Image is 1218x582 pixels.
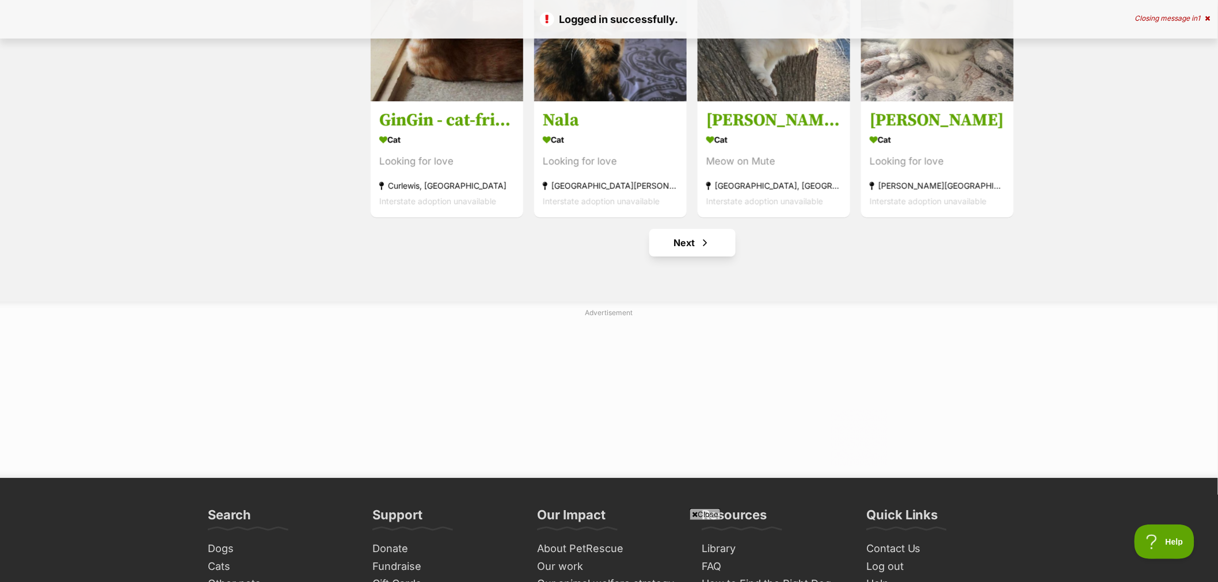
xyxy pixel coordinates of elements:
div: Looking for love [543,154,678,169]
div: Cat [379,131,515,148]
h3: GinGin - cat-friendly, adorable and playful [379,109,515,131]
span: Interstate adoption unavailable [379,196,496,206]
a: Nala Cat Looking for love [GEOGRAPHIC_DATA][PERSON_NAME][GEOGRAPHIC_DATA] Interstate adoption una... [534,101,687,217]
iframe: Advertisement [330,524,888,576]
span: Interstate adoption unavailable [706,196,823,206]
span: 1 [1198,14,1201,22]
h3: [PERSON_NAME] [870,109,1005,131]
h3: Our Impact [537,507,606,530]
div: [PERSON_NAME][GEOGRAPHIC_DATA] [870,178,1005,193]
div: [GEOGRAPHIC_DATA], [GEOGRAPHIC_DATA] [706,178,842,193]
a: [PERSON_NAME] Cat Looking for love [PERSON_NAME][GEOGRAPHIC_DATA] Interstate adoption unavailable... [861,101,1014,217]
h3: [PERSON_NAME] Koukla [706,109,842,131]
span: Interstate adoption unavailable [870,196,987,206]
div: Cat [870,131,1005,148]
iframe: Help Scout Beacon - Open [1135,524,1195,559]
div: Curlewis, [GEOGRAPHIC_DATA] [379,178,515,193]
div: [GEOGRAPHIC_DATA][PERSON_NAME][GEOGRAPHIC_DATA] [543,178,678,193]
div: Looking for love [379,154,515,169]
div: Cat [543,131,678,148]
span: Close [690,508,721,520]
div: Looking for love [870,154,1005,169]
span: Interstate adoption unavailable [543,196,660,206]
a: [PERSON_NAME] Koukla Cat Meow on Mute [GEOGRAPHIC_DATA], [GEOGRAPHIC_DATA] Interstate adoption un... [698,101,850,217]
a: Next page [649,229,736,256]
h3: Quick Links [866,507,938,530]
h3: Resources [702,507,767,530]
nav: Pagination [370,229,1015,256]
a: Contact Us [862,540,1015,558]
a: Log out [862,558,1015,576]
h3: Support [372,507,423,530]
p: Logged in successfully. [12,12,1206,27]
iframe: Advertisement [330,323,888,466]
a: GinGin - cat-friendly, adorable and playful Cat Looking for love Curlewis, [GEOGRAPHIC_DATA] Inte... [371,101,523,217]
a: Cats [203,558,356,576]
div: Cat [706,131,842,148]
h3: Search [208,507,251,530]
div: Closing message in [1135,14,1211,22]
a: Dogs [203,540,356,558]
div: Meow on Mute [706,154,842,169]
h3: Nala [543,109,678,131]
